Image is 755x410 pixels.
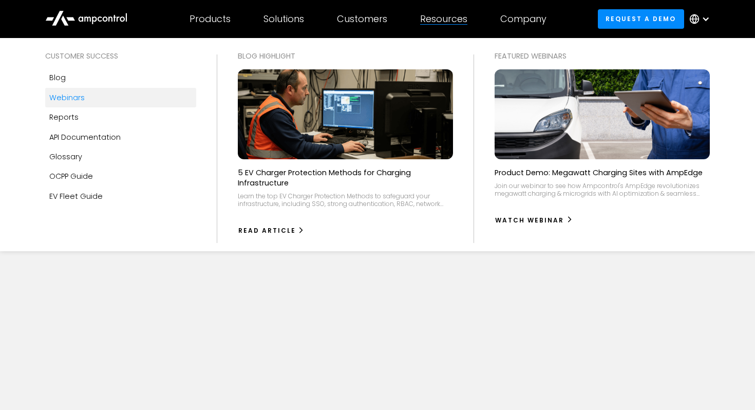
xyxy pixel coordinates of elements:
[495,50,710,62] div: Featured webinars
[49,171,93,182] div: OCPP Guide
[263,13,304,25] div: Solutions
[337,13,387,25] div: Customers
[598,9,684,28] a: Request a demo
[238,222,305,239] a: Read Article
[49,132,121,143] div: API Documentation
[190,13,231,25] div: Products
[45,147,196,166] a: Glossary
[238,226,296,235] div: Read Article
[495,182,710,198] div: Join our webinar to see how Ampcontrol's AmpEdge revolutionizes megawatt charging & microgrids wi...
[45,166,196,186] a: OCPP Guide
[495,212,573,229] a: watch webinar
[238,192,453,208] div: Learn the top EV Charger Protection Methods to safeguard your infrastructure, including SSO, stro...
[420,13,467,25] div: Resources
[49,151,82,162] div: Glossary
[45,107,196,127] a: Reports
[500,13,546,25] div: Company
[45,88,196,107] a: Webinars
[152,152,603,406] iframe: WattEV (full) uses Ampcontrol for truck charging
[495,216,564,225] div: watch webinar
[45,127,196,147] a: API Documentation
[238,167,453,188] p: 5 EV Charger Protection Methods for Charging Infrastructure
[495,167,703,178] p: Product Demo: Megawatt Charging Sites with AmpEdge
[45,50,196,62] div: Customer success
[49,92,85,103] div: Webinars
[49,191,103,202] div: EV Fleet Guide
[45,187,196,206] a: EV Fleet Guide
[238,50,453,62] div: Blog Highlight
[45,68,196,87] a: Blog
[49,72,66,83] div: Blog
[49,111,79,123] div: Reports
